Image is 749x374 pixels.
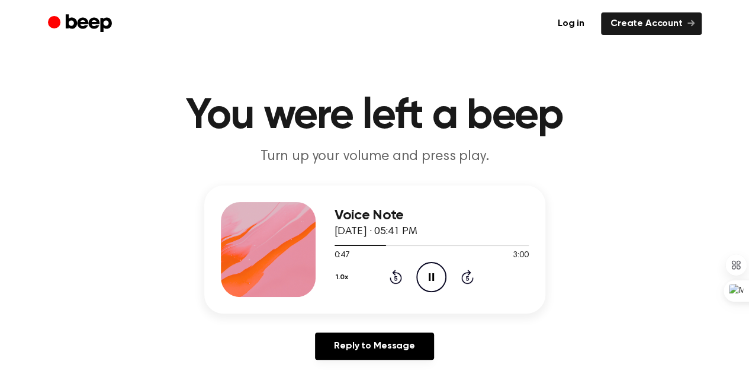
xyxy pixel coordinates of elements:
button: 1.0x [335,267,353,287]
a: Beep [48,12,115,36]
a: Log in [548,12,594,35]
h3: Voice Note [335,207,529,223]
a: Reply to Message [315,333,433,360]
span: 3:00 [513,250,528,262]
span: [DATE] · 05:41 PM [335,226,417,237]
p: Turn up your volume and press play. [147,147,602,167]
h1: You were left a beep [72,95,678,138]
a: Create Account [601,12,702,35]
span: 0:47 [335,250,350,262]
